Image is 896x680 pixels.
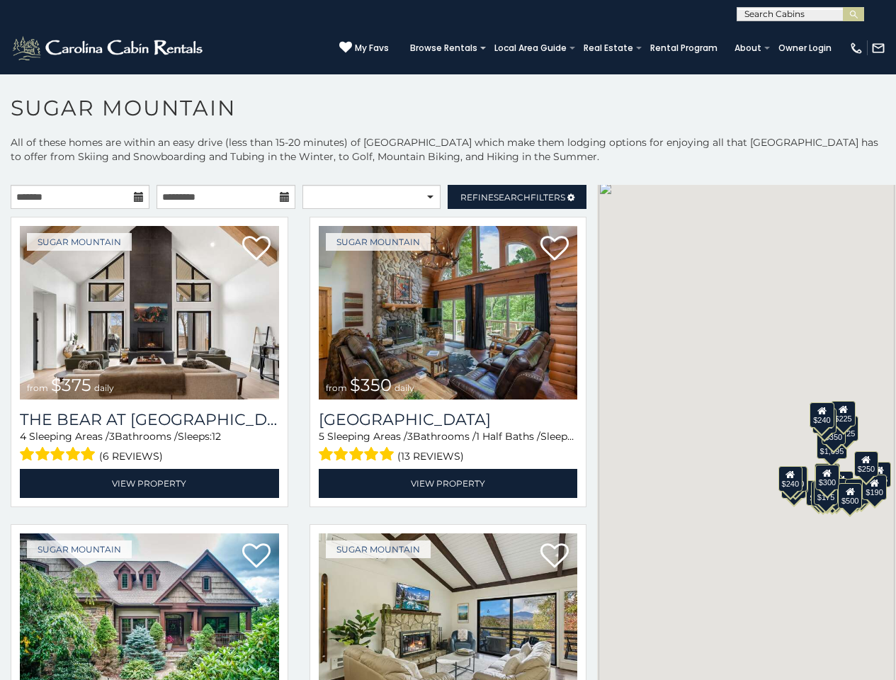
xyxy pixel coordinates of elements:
a: Add to favorites [540,234,569,264]
div: $155 [867,462,891,487]
span: from [326,382,347,393]
div: $195 [845,479,869,504]
a: Real Estate [577,38,640,58]
h3: The Bear At Sugar Mountain [20,410,279,429]
div: $155 [811,480,835,506]
a: The Bear At [GEOGRAPHIC_DATA] [20,410,279,429]
div: $240 [810,402,834,428]
h3: Grouse Moor Lodge [319,410,578,429]
a: Owner Login [771,38,839,58]
span: daily [395,382,414,393]
div: $190 [815,463,839,489]
span: from [27,382,48,393]
div: $125 [834,416,858,441]
a: Sugar Mountain [326,233,431,251]
a: Rental Program [643,38,725,58]
div: $225 [831,401,855,426]
img: phone-regular-white.png [849,41,863,55]
a: [GEOGRAPHIC_DATA] [319,410,578,429]
a: Add to favorites [540,542,569,572]
span: (6 reviews) [99,447,163,465]
span: 1 Half Baths / [476,430,540,443]
img: White-1-2.png [11,34,207,62]
a: My Favs [339,41,389,55]
img: mail-regular-white.png [871,41,885,55]
a: View Property [20,469,279,498]
span: 3 [109,430,115,443]
a: The Bear At Sugar Mountain from $375 daily [20,226,279,399]
div: $500 [838,483,862,509]
span: 3 [407,430,413,443]
span: (13 reviews) [397,447,464,465]
div: $375 [807,480,831,505]
a: About [727,38,769,58]
img: Grouse Moor Lodge [319,226,578,399]
div: $250 [854,450,878,476]
div: $240 [778,465,803,491]
a: Grouse Moor Lodge from $350 daily [319,226,578,399]
div: $170 [812,407,837,433]
span: 12 [212,430,221,443]
a: RefineSearchFilters [448,185,586,209]
span: Search [494,192,531,203]
div: $200 [829,471,854,497]
a: Sugar Mountain [326,540,431,558]
a: Add to favorites [242,542,271,572]
div: Sleeping Areas / Bathrooms / Sleeps: [319,429,578,465]
div: $190 [862,474,886,499]
span: 12 [574,430,584,443]
a: Local Area Guide [487,38,574,58]
a: Sugar Mountain [27,540,132,558]
img: The Bear At Sugar Mountain [20,226,279,399]
a: Add to favorites [242,234,271,264]
div: $300 [815,464,839,489]
div: $175 [814,480,838,505]
span: daily [94,382,114,393]
a: View Property [319,469,578,498]
span: 5 [319,430,324,443]
a: Sugar Mountain [27,233,132,251]
div: $350 [820,481,844,506]
span: My Favs [355,42,389,55]
span: Refine Filters [460,192,565,203]
div: $355 [782,472,806,498]
div: Sleeping Areas / Bathrooms / Sleeps: [20,429,279,465]
span: 4 [20,430,26,443]
span: $350 [350,375,392,395]
div: $350 [822,419,846,444]
div: $1,095 [817,433,848,459]
span: $375 [51,375,91,395]
a: Browse Rentals [403,38,484,58]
